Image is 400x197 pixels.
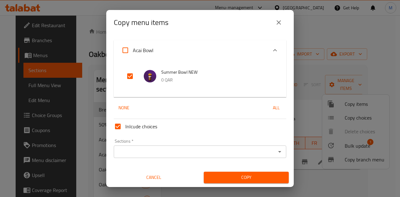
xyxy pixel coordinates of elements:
[114,102,134,114] button: None
[144,70,156,82] img: Summer Bowl NEW
[114,40,286,60] div: Expand
[204,172,289,183] button: Copy
[116,104,131,112] span: None
[111,172,196,183] button: Cancel
[125,123,157,130] span: Inlcude choices
[161,76,274,84] p: 0 QAR
[118,43,153,58] label: Acknowledge
[209,174,284,181] span: Copy
[269,104,284,112] span: All
[133,46,153,55] span: Acai Bowl
[114,60,286,97] div: Expand
[161,68,274,76] span: Summer Bowl NEW
[116,147,274,156] input: Select section
[114,174,194,181] span: Cancel
[114,17,168,27] h2: Copy menu items
[275,147,284,156] button: Open
[266,102,286,114] button: All
[271,15,286,30] button: close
